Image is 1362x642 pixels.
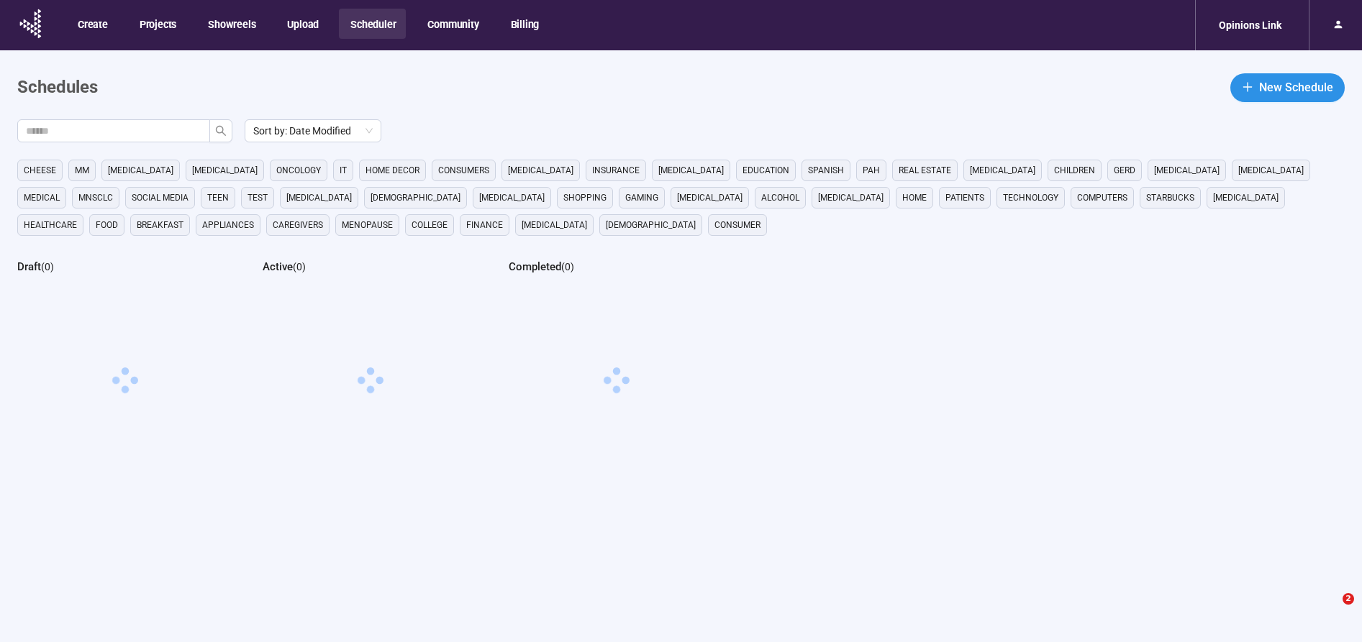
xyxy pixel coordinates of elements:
[66,9,118,39] button: Create
[1003,191,1058,205] span: technology
[761,191,799,205] span: alcohol
[263,260,293,273] h2: Active
[41,261,54,272] span: ( 0 )
[1054,163,1095,178] span: children
[970,163,1035,178] span: [MEDICAL_DATA]
[606,218,696,232] span: [DEMOGRAPHIC_DATA]
[499,9,550,39] button: Billing
[248,191,268,205] span: Test
[342,218,393,232] span: menopause
[1213,191,1279,205] span: [MEDICAL_DATA]
[625,191,658,205] span: gaming
[293,261,306,272] span: ( 0 )
[658,163,724,178] span: [MEDICAL_DATA]
[253,120,373,142] span: Sort by: Date Modified
[207,191,229,205] span: Teen
[1259,78,1333,96] span: New Schedule
[273,218,323,232] span: caregivers
[132,191,189,205] span: social media
[818,191,884,205] span: [MEDICAL_DATA]
[945,191,984,205] span: Patients
[24,163,56,178] span: cheese
[1238,163,1304,178] span: [MEDICAL_DATA]
[1154,163,1220,178] span: [MEDICAL_DATA]
[808,163,844,178] span: Spanish
[1210,12,1290,39] div: Opinions Link
[1242,81,1253,93] span: plus
[276,163,321,178] span: oncology
[466,218,503,232] span: finance
[24,218,77,232] span: healthcare
[899,163,951,178] span: real estate
[276,9,329,39] button: Upload
[1313,593,1348,628] iframe: Intercom live chat
[508,163,573,178] span: [MEDICAL_DATA]
[215,125,227,137] span: search
[17,260,41,273] h2: Draft
[563,191,607,205] span: shopping
[863,163,880,178] span: PAH
[522,218,587,232] span: [MEDICAL_DATA]
[137,218,183,232] span: breakfast
[902,191,927,205] span: home
[202,218,254,232] span: appliances
[561,261,574,272] span: ( 0 )
[286,191,352,205] span: [MEDICAL_DATA]
[509,260,561,273] h2: Completed
[209,119,232,142] button: search
[592,163,640,178] span: Insurance
[96,218,118,232] span: Food
[1146,191,1194,205] span: starbucks
[192,163,258,178] span: [MEDICAL_DATA]
[1114,163,1135,178] span: GERD
[339,9,406,39] button: Scheduler
[78,191,113,205] span: mnsclc
[75,163,89,178] span: MM
[196,9,265,39] button: Showreels
[438,163,489,178] span: consumers
[17,74,98,101] h1: Schedules
[366,163,419,178] span: home decor
[714,218,761,232] span: consumer
[416,9,489,39] button: Community
[743,163,789,178] span: education
[1230,73,1345,102] button: plusNew Schedule
[1343,593,1354,605] span: 2
[412,218,448,232] span: college
[1077,191,1127,205] span: computers
[128,9,186,39] button: Projects
[340,163,347,178] span: it
[479,191,545,205] span: [MEDICAL_DATA]
[371,191,460,205] span: [DEMOGRAPHIC_DATA]
[677,191,743,205] span: [MEDICAL_DATA]
[24,191,60,205] span: medical
[108,163,173,178] span: [MEDICAL_DATA]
